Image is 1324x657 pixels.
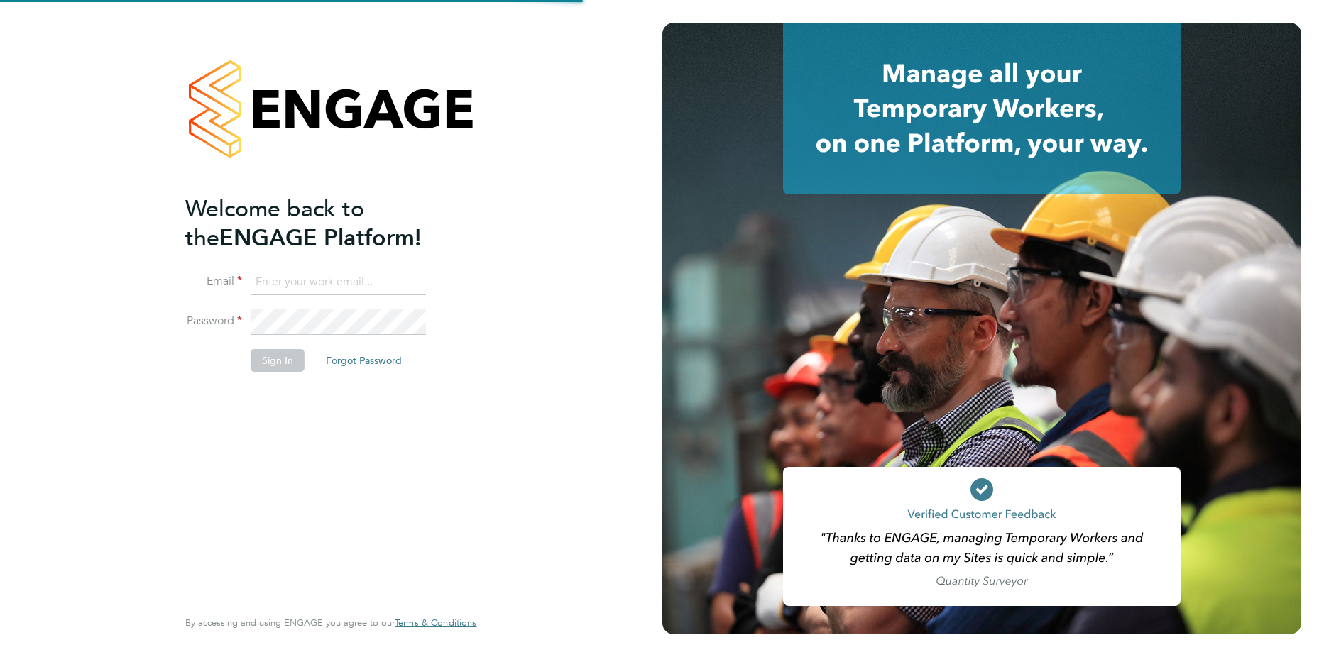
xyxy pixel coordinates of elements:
[185,194,462,253] h2: ENGAGE Platform!
[185,274,242,289] label: Email
[251,349,305,372] button: Sign In
[185,314,242,328] label: Password
[314,349,413,372] button: Forgot Password
[185,617,476,629] span: By accessing and using ENGAGE you agree to our
[251,270,426,295] input: Enter your work email...
[185,195,364,252] span: Welcome back to the
[395,617,476,629] a: Terms & Conditions
[395,617,476,629] span: Terms & Conditions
